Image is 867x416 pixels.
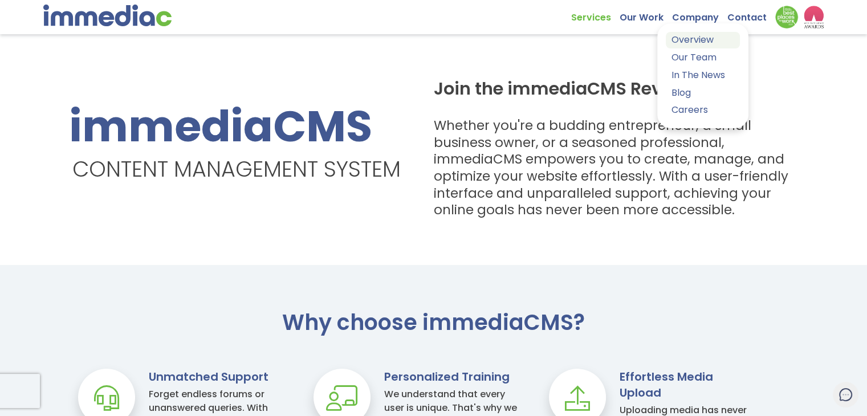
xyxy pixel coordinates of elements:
img: immediac [43,5,172,26]
a: Blog [666,85,740,101]
a: In The News [666,67,740,84]
a: Services [571,6,620,23]
h3: Whether you're a budding entrepreneur, a small business owner, or a seasoned professional, immedi... [434,117,789,219]
h1: immediaCMS [70,103,400,182]
a: Our Team [666,50,740,66]
a: Our Work [620,6,672,23]
h3: Personalized Training [384,369,520,385]
h3: Effortless Media Upload [620,369,756,401]
img: logo2_wea_nobg.webp [804,6,824,28]
span: Content Management System [72,156,402,182]
h3: Unmatched Support [149,369,285,385]
a: Contact [727,6,775,23]
h2: Join the immediaCMS Revolution [434,78,789,100]
a: Careers [666,102,740,119]
h2: Why choose immediaCMS? [70,311,798,335]
a: Company [672,6,727,23]
a: Overview [666,32,740,48]
img: Down [775,6,798,28]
